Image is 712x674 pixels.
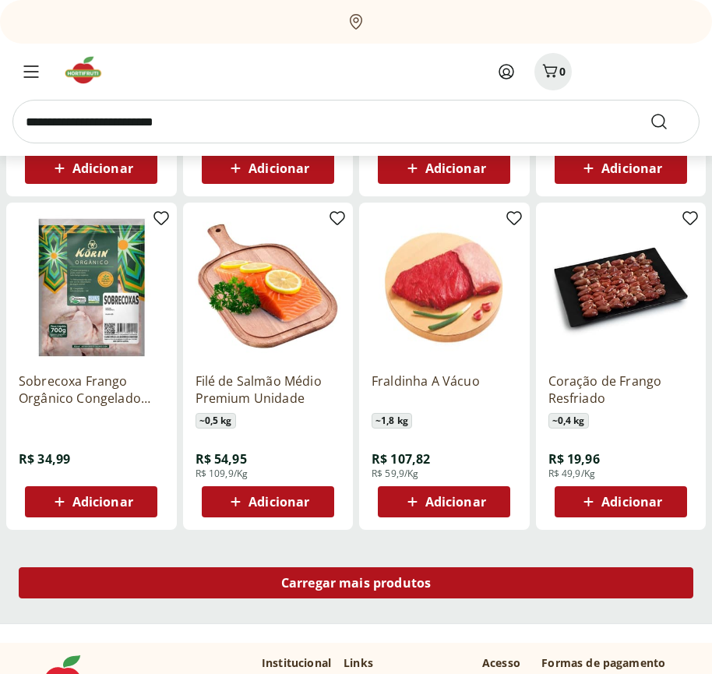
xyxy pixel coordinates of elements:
button: Adicionar [25,486,157,517]
a: Filé de Salmão Médio Premium Unidade [196,372,341,407]
button: Menu [12,53,50,90]
span: ~ 0,5 kg [196,413,236,429]
span: R$ 107,82 [372,450,430,468]
p: Formas de pagamento [541,655,681,671]
a: Carregar mais produtos [19,567,693,605]
span: R$ 19,96 [548,450,600,468]
img: Filé de Salmão Médio Premium Unidade [196,215,341,361]
a: Sobrecoxa Frango Orgânico Congelado Korin 700g [19,372,164,407]
span: Adicionar [248,162,309,175]
span: Adicionar [601,496,662,508]
span: R$ 49,9/Kg [548,468,596,480]
p: Acesso [482,655,520,671]
button: Adicionar [555,153,687,184]
button: Adicionar [202,486,334,517]
button: Adicionar [378,153,510,184]
a: Fraldinha A Vácuo [372,372,517,407]
img: Fraldinha A Vácuo [372,215,517,361]
span: R$ 34,99 [19,450,70,468]
input: search [12,100,700,143]
button: Adicionar [202,153,334,184]
span: Adicionar [72,162,133,175]
span: 0 [559,64,566,79]
span: R$ 109,9/Kg [196,468,248,480]
button: Adicionar [25,153,157,184]
span: R$ 54,95 [196,450,247,468]
button: Submit Search [650,112,687,131]
img: Sobrecoxa Frango Orgânico Congelado Korin 700g [19,215,164,361]
span: Adicionar [425,496,486,508]
img: Coração de Frango Resfriado [548,215,694,361]
img: Hortifruti [62,55,115,86]
span: Adicionar [601,162,662,175]
a: Coração de Frango Resfriado [548,372,694,407]
span: ~ 0,4 kg [548,413,589,429]
span: Carregar mais produtos [281,577,432,589]
span: Adicionar [425,162,486,175]
span: Adicionar [248,496,309,508]
span: ~ 1,8 kg [372,413,412,429]
span: Adicionar [72,496,133,508]
p: Institucional [262,655,331,671]
button: Adicionar [555,486,687,517]
button: Carrinho [534,53,572,90]
span: R$ 59,9/Kg [372,468,419,480]
button: Adicionar [378,486,510,517]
